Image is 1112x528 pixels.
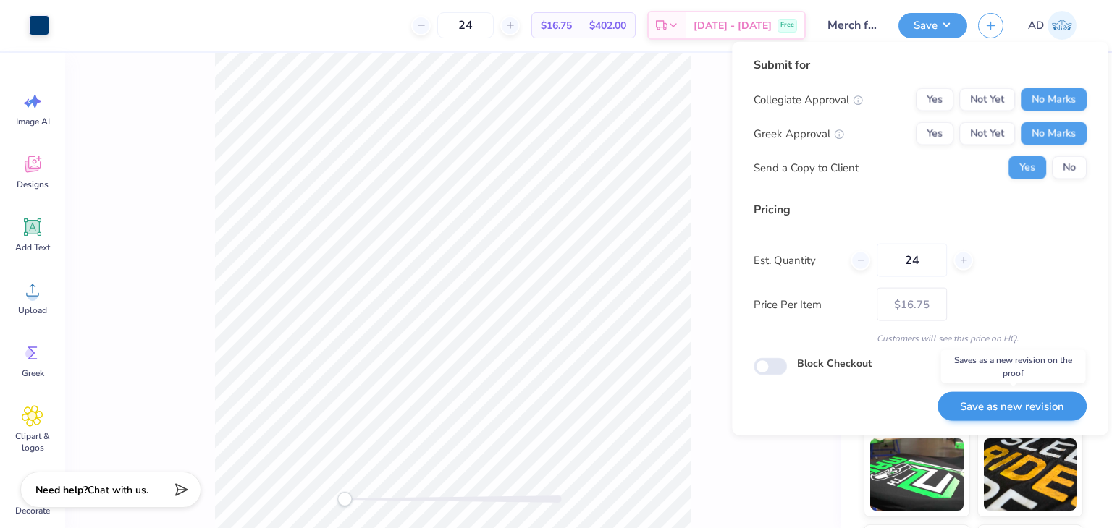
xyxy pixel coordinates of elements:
div: Collegiate Approval [754,91,863,108]
div: Pricing [754,201,1087,218]
span: $402.00 [589,18,626,33]
span: Decorate [15,505,50,516]
span: Greek [22,367,44,379]
button: Save [898,13,967,38]
button: Not Yet [959,88,1015,111]
div: Customers will see this price on HQ. [754,332,1087,345]
label: Price Per Item [754,296,866,312]
span: Clipart & logos [9,430,56,454]
span: Chat with us. [88,483,148,497]
button: No [1052,156,1087,179]
span: Add Text [15,242,50,253]
label: Est. Quantity [754,252,840,268]
span: Upload [18,305,47,316]
img: Metallic & Glitter Ink [984,438,1077,511]
span: [DATE] - [DATE] [694,18,772,33]
div: Submit for [754,56,1087,74]
span: AD [1028,17,1044,34]
input: – – [437,12,494,38]
button: Not Yet [959,122,1015,145]
span: Image AI [16,116,50,127]
span: Designs [17,179,49,190]
button: Yes [916,122,953,145]
button: Yes [916,88,953,111]
div: Send a Copy to Client [754,159,859,176]
label: Block Checkout [797,356,872,371]
img: Neon Ink [870,438,964,511]
span: $16.75 [541,18,572,33]
span: Free [780,20,794,30]
input: Untitled Design [817,11,888,40]
input: – – [877,244,947,277]
button: Yes [1008,156,1046,179]
button: No Marks [1021,122,1087,145]
div: Accessibility label [337,492,352,506]
button: Save as new revision [938,391,1087,421]
a: AD [1022,11,1083,40]
button: No Marks [1021,88,1087,111]
strong: Need help? [35,483,88,497]
div: Saves as a new revision on the proof [941,350,1086,383]
img: Anjali Dilish [1048,11,1077,40]
div: Greek Approval [754,125,844,142]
